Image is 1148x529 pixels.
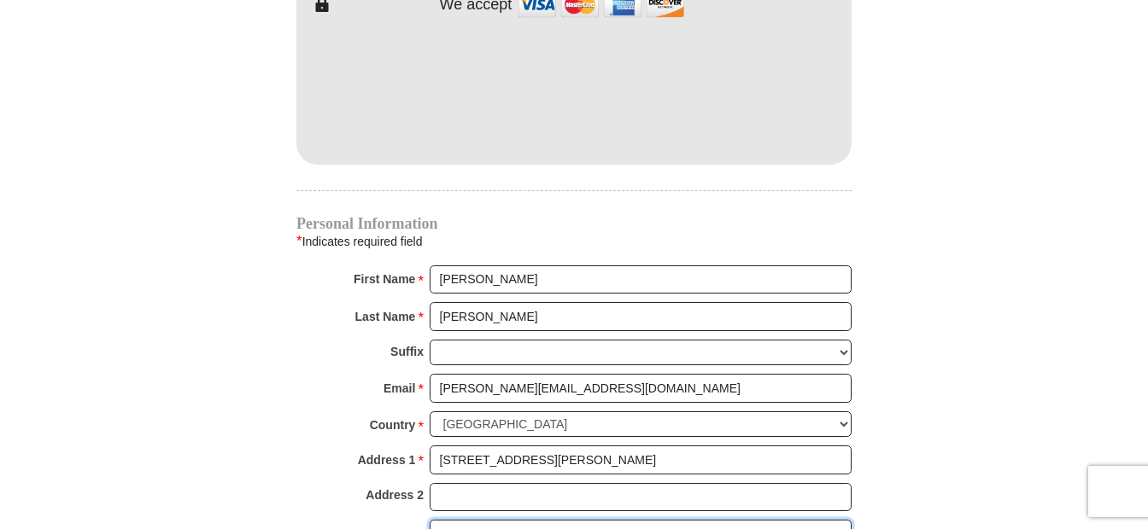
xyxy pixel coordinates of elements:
strong: Country [370,413,416,437]
strong: First Name [354,267,415,291]
div: Indicates required field [296,230,852,253]
strong: Suffix [390,340,424,363]
strong: Address 2 [366,483,424,507]
strong: Address 1 [358,448,416,472]
strong: Email [384,376,415,400]
strong: Last Name [355,305,416,328]
h4: Personal Information [296,217,852,230]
